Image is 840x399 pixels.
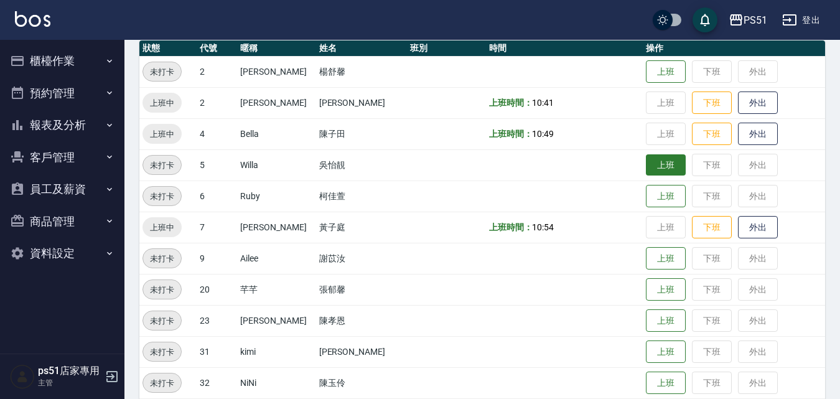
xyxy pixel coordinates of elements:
[316,274,408,305] td: 張郁馨
[646,278,686,301] button: 上班
[693,7,717,32] button: save
[316,118,408,149] td: 陳子田
[744,12,767,28] div: PS51
[142,96,182,110] span: 上班中
[237,40,315,57] th: 暱稱
[237,274,315,305] td: 芊芊
[692,92,732,115] button: 下班
[197,212,237,243] td: 7
[646,340,686,364] button: 上班
[646,372,686,395] button: 上班
[197,181,237,212] td: 6
[197,305,237,336] td: 23
[646,185,686,208] button: 上班
[738,123,778,146] button: 外出
[316,243,408,274] td: 謝苡汝
[738,216,778,239] button: 外出
[237,305,315,336] td: [PERSON_NAME]
[237,243,315,274] td: Ailee
[197,336,237,367] td: 31
[316,149,408,181] td: 吳怡靚
[316,87,408,118] td: [PERSON_NAME]
[143,252,181,265] span: 未打卡
[197,367,237,398] td: 32
[643,40,825,57] th: 操作
[143,377,181,390] span: 未打卡
[197,118,237,149] td: 4
[316,305,408,336] td: 陳孝恩
[777,9,825,32] button: 登出
[5,173,119,205] button: 員工及薪資
[407,40,485,57] th: 班別
[143,159,181,172] span: 未打卡
[5,141,119,174] button: 客戶管理
[139,40,197,57] th: 狀態
[237,367,315,398] td: NiNi
[237,149,315,181] td: Willa
[316,56,408,87] td: 楊舒馨
[143,65,181,78] span: 未打卡
[142,221,182,234] span: 上班中
[646,309,686,332] button: 上班
[692,123,732,146] button: 下班
[489,129,533,139] b: 上班時間：
[316,367,408,398] td: 陳玉伶
[237,336,315,367] td: kimi
[197,40,237,57] th: 代號
[38,365,101,377] h5: ps51店家專用
[316,212,408,243] td: 黃子庭
[532,129,554,139] span: 10:49
[143,190,181,203] span: 未打卡
[237,181,315,212] td: Ruby
[237,87,315,118] td: [PERSON_NAME]
[532,98,554,108] span: 10:41
[143,345,181,359] span: 未打卡
[316,40,408,57] th: 姓名
[197,274,237,305] td: 20
[197,87,237,118] td: 2
[197,149,237,181] td: 5
[143,314,181,327] span: 未打卡
[237,212,315,243] td: [PERSON_NAME]
[38,377,101,388] p: 主管
[5,45,119,77] button: 櫃檯作業
[489,98,533,108] b: 上班時間：
[143,283,181,296] span: 未打卡
[5,237,119,270] button: 資料設定
[197,243,237,274] td: 9
[489,222,533,232] b: 上班時間：
[532,222,554,232] span: 10:54
[5,77,119,110] button: 預約管理
[237,56,315,87] td: [PERSON_NAME]
[15,11,50,27] img: Logo
[142,128,182,141] span: 上班中
[237,118,315,149] td: Bella
[692,216,732,239] button: 下班
[646,154,686,176] button: 上班
[724,7,772,33] button: PS51
[646,247,686,270] button: 上班
[646,60,686,83] button: 上班
[486,40,643,57] th: 時間
[5,109,119,141] button: 報表及分析
[316,181,408,212] td: 柯佳萱
[10,364,35,389] img: Person
[197,56,237,87] td: 2
[5,205,119,238] button: 商品管理
[316,336,408,367] td: [PERSON_NAME]
[738,92,778,115] button: 外出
